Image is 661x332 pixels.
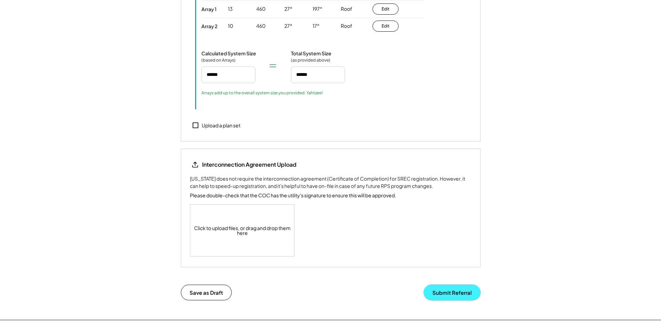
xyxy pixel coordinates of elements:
button: Edit [372,3,399,15]
div: 27° [284,6,292,13]
div: Roof [341,23,352,30]
div: Calculated System Size [201,50,256,56]
div: Roof [341,6,352,13]
div: (based on Arrays) [201,57,236,63]
div: Array 1 [201,6,216,12]
div: 13 [228,6,233,13]
div: (as provided above) [291,57,330,63]
button: Edit [372,21,399,32]
div: 17° [313,23,320,30]
div: 460 [256,6,266,13]
button: Submit Referral [424,285,481,300]
div: 10 [228,23,233,30]
div: Total System Size [291,50,331,56]
div: Array 2 [201,23,217,29]
div: Arrays add up to the overall system size you provided. Yahtzee! [201,90,323,96]
button: Save as Draft [181,285,232,300]
div: Click to upload files, or drag and drop them here [190,205,295,256]
div: Please double-check that the COC has the utility's signature to ensure this will be approved. [190,192,396,199]
div: 27° [284,23,292,30]
div: Upload a plan set [202,122,240,129]
div: 460 [256,23,266,30]
div: 197° [313,6,322,13]
div: Interconnection Agreement Upload [202,161,297,168]
div: [US_STATE] does not require the interconnection agreement (Certificate of Completion) for SREC re... [190,175,471,190]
